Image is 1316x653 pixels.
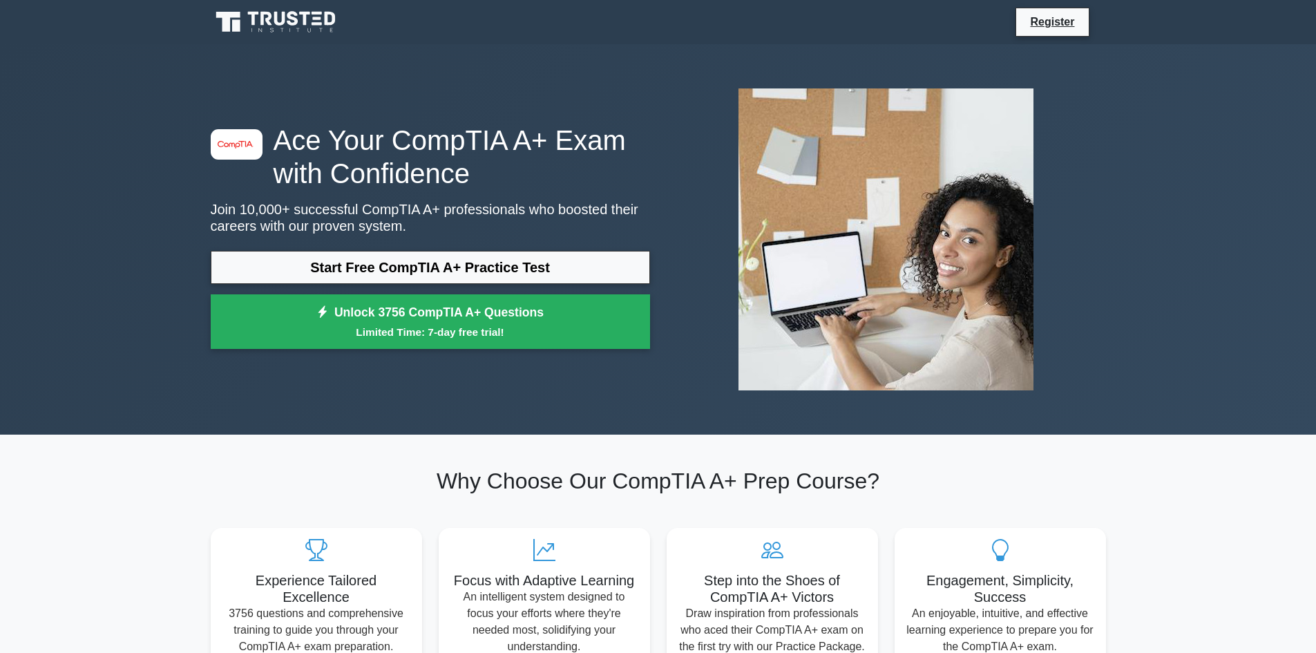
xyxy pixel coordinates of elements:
a: Register [1022,13,1083,30]
a: Unlock 3756 CompTIA A+ QuestionsLimited Time: 7-day free trial! [211,294,650,350]
h5: Engagement, Simplicity, Success [906,572,1095,605]
h2: Why Choose Our CompTIA A+ Prep Course? [211,468,1106,494]
h5: Experience Tailored Excellence [222,572,411,605]
small: Limited Time: 7-day free trial! [228,324,633,340]
p: Join 10,000+ successful CompTIA A+ professionals who boosted their careers with our proven system. [211,201,650,234]
a: Start Free CompTIA A+ Practice Test [211,251,650,284]
h5: Step into the Shoes of CompTIA A+ Victors [678,572,867,605]
h5: Focus with Adaptive Learning [450,572,639,589]
h1: Ace Your CompTIA A+ Exam with Confidence [211,124,650,190]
